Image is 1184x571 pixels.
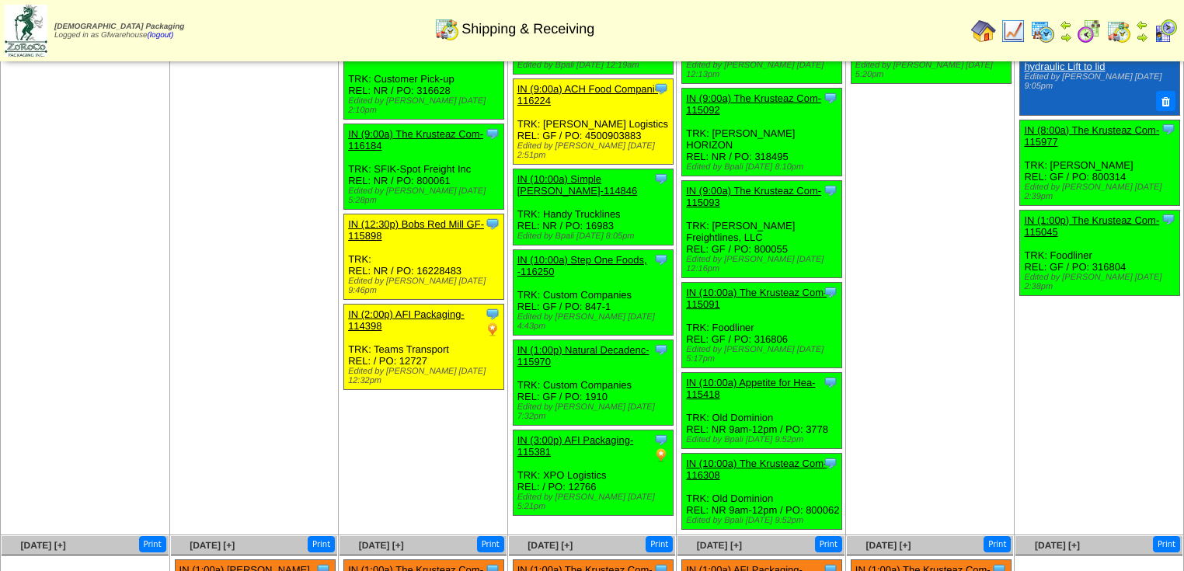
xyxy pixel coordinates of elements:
a: [DATE] [+] [359,540,404,551]
div: TRK: Teams Transport REL: / PO: 12727 [344,305,504,390]
a: IN (9:00a) The Krusteaz Com-116184 [348,128,483,151]
img: Tooltip [485,126,500,141]
a: IN (9:00a) The Krusteaz Com-115093 [686,185,821,208]
img: calendarinout.gif [1106,19,1131,44]
img: Tooltip [485,306,500,322]
div: TRK: Handy Trucklines REL: NR / PO: 16983 [513,169,673,245]
a: (logout) [148,31,174,40]
a: [DATE] [+] [190,540,235,551]
img: arrowright.gif [1060,31,1072,44]
button: Print [1153,536,1180,552]
img: Tooltip [823,90,838,106]
span: [DEMOGRAPHIC_DATA] Packaging [54,23,184,31]
div: Edited by [PERSON_NAME] [DATE] 12:16pm [686,255,841,273]
img: Tooltip [823,284,838,300]
img: arrowright.gif [1136,31,1148,44]
div: Edited by Bpali [DATE] 8:10pm [686,162,841,172]
button: Print [984,536,1011,552]
a: IN (10:00a) Step One Foods, -116250 [517,254,647,277]
img: arrowleft.gif [1060,19,1072,31]
img: Tooltip [823,183,838,198]
div: TRK: [PERSON_NAME] Freightlines, LLC REL: GF / PO: 800055 [682,181,842,278]
div: Edited by [PERSON_NAME] [DATE] 2:10pm [348,96,503,115]
div: TRK: [PERSON_NAME] REL: GF / PO: 800314 [1020,120,1180,205]
div: Edited by [PERSON_NAME] [DATE] 5:28pm [348,186,503,205]
img: Tooltip [485,216,500,232]
img: zoroco-logo-small.webp [5,5,47,57]
img: Tooltip [1161,211,1176,227]
a: [DATE] [+] [1035,540,1080,551]
a: [DATE] [+] [528,540,573,551]
div: TRK: Foodliner REL: GF / PO: 316804 [1020,210,1180,295]
div: Edited by [PERSON_NAME] [DATE] 2:38pm [1024,273,1179,291]
img: arrowleft.gif [1136,19,1148,31]
div: Edited by [PERSON_NAME] [DATE] 2:39pm [1024,183,1179,201]
div: TRK: Old Dominion REL: NR 9am-12pm / PO: 3778 [682,373,842,449]
a: IN (1:00p) The Krusteaz Com-115045 [1024,214,1159,238]
img: calendarinout.gif [434,16,459,41]
div: TRK: XPO Logistics REL: / PO: 12766 [513,430,673,516]
div: Edited by [PERSON_NAME] [DATE] 5:21pm [517,493,673,511]
div: Edited by [PERSON_NAME] [DATE] 2:51pm [517,141,673,160]
button: Print [815,536,842,552]
a: IN (12:30p) Bobs Red Mill GF-115898 [348,218,484,242]
img: Tooltip [653,342,669,357]
div: TRK: [PERSON_NAME] HORIZON REL: NR / PO: 318495 [682,89,842,176]
a: IN (10:00a) Appetite for Hea-115418 [686,377,815,400]
div: TRK: Custom Companies REL: GF / PO: 847-1 [513,250,673,336]
div: TRK: REL: NR / PO: 16228483 [344,214,504,300]
button: Print [139,536,166,552]
button: Print [308,536,335,552]
div: TRK: SFIK-Spot Freight Inc REL: NR / PO: 800061 [344,124,504,210]
img: Tooltip [653,81,669,96]
img: PO [485,322,500,337]
div: Edited by [PERSON_NAME] [DATE] 9:46pm [348,277,503,295]
img: PO [653,447,669,463]
button: Delete Note [1156,91,1176,111]
div: Edited by Bpali [DATE] 9:52pm [686,435,841,444]
a: IN (9:00a) The Krusteaz Com-115092 [686,92,821,116]
div: Edited by [PERSON_NAME] [DATE] 4:43pm [517,312,673,331]
img: calendarprod.gif [1030,19,1055,44]
div: Edited by [PERSON_NAME] [DATE] 5:17pm [686,345,841,364]
img: home.gif [971,19,996,44]
div: Edited by [PERSON_NAME] [DATE] 9:05pm [1024,72,1173,91]
div: Edited by Bpali [DATE] 9:52pm [686,516,841,525]
img: line_graph.gif [1001,19,1026,44]
div: Edited by Bpali [DATE] 8:05pm [517,232,673,241]
span: Shipping & Receiving [461,21,594,37]
div: Edited by [PERSON_NAME] [DATE] 12:32pm [348,367,503,385]
button: Print [477,536,504,552]
img: Tooltip [823,455,838,471]
a: IN (3:00p) AFI Packaging-115381 [517,434,634,458]
img: Tooltip [1161,121,1176,137]
img: Tooltip [823,374,838,390]
div: Edited by [PERSON_NAME] [DATE] 7:32pm [517,402,673,421]
a: IN (10:00a) The Krusteaz Com-115091 [686,287,827,310]
a: IN (2:00p) AFI Packaging-114398 [348,308,465,332]
img: Tooltip [653,432,669,447]
a: IN (8:00a) The Krusteaz Com-115977 [1024,124,1159,148]
span: [DATE] [+] [21,540,66,551]
span: Logged in as Gfwarehouse [54,23,184,40]
div: TRK: Old Dominion REL: NR 9am-12pm / PO: 800062 [682,454,842,530]
a: IN (1:00p) Natural Decadenc-115970 [517,344,649,367]
a: [DATE] [+] [697,540,742,551]
button: Print [646,536,673,552]
div: TRK: Custom Companies REL: GF / PO: 1910 [513,340,673,426]
img: Tooltip [653,171,669,186]
a: IN (9:00a) ACH Food Compani-116224 [517,83,658,106]
a: [DATE] [+] [865,540,911,551]
a: IN (10:00a) Simple [PERSON_NAME]-114846 [517,173,638,197]
div: TRK: Customer Pick-up REL: NR / PO: 316628 [344,34,504,120]
img: calendarblend.gif [1077,19,1102,44]
img: calendarcustomer.gif [1153,19,1178,44]
div: Edited by [PERSON_NAME] [DATE] 12:13pm [686,61,841,79]
img: Tooltip [653,252,669,267]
